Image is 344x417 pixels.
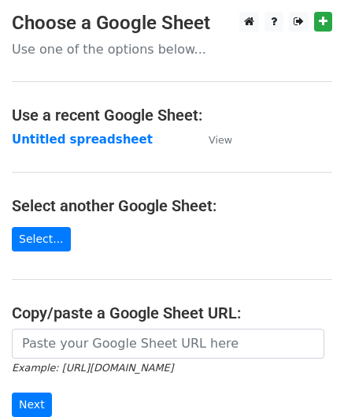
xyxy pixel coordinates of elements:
h4: Select another Google Sheet: [12,196,332,215]
a: View [193,132,232,147]
small: Example: [URL][DOMAIN_NAME] [12,362,173,374]
input: Paste your Google Sheet URL here [12,329,324,359]
a: Select... [12,227,71,251]
h4: Copy/paste a Google Sheet URL: [12,303,332,322]
h3: Choose a Google Sheet [12,12,332,35]
p: Use one of the options below... [12,41,332,58]
a: Untitled spreadsheet [12,132,153,147]
input: Next [12,393,52,417]
h4: Use a recent Google Sheet: [12,106,332,125]
small: View [209,134,232,146]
